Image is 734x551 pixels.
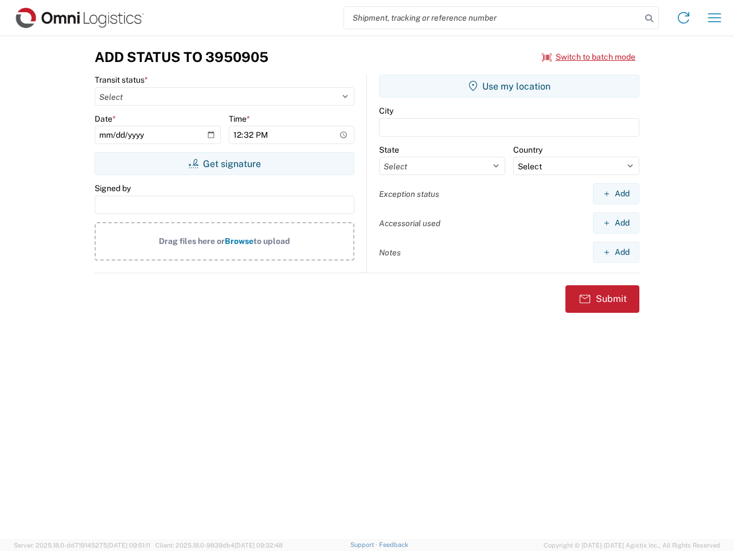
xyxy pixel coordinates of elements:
[95,49,268,65] h3: Add Status to 3950905
[253,236,290,246] span: to upload
[159,236,225,246] span: Drag files here or
[107,542,150,549] span: [DATE] 09:51:11
[350,541,379,548] a: Support
[593,242,639,263] button: Add
[14,542,150,549] span: Server: 2025.18.0-dd719145275
[379,106,393,116] label: City
[155,542,283,549] span: Client: 2025.18.0-9839db4
[379,218,440,228] label: Accessorial used
[379,189,439,199] label: Exception status
[95,183,131,193] label: Signed by
[593,212,639,234] button: Add
[544,540,720,550] span: Copyright © [DATE]-[DATE] Agistix Inc., All Rights Reserved
[344,7,641,29] input: Shipment, tracking or reference number
[542,48,635,67] button: Switch to batch mode
[95,152,354,175] button: Get signature
[379,247,401,258] label: Notes
[593,183,639,204] button: Add
[95,114,116,124] label: Date
[379,145,399,155] label: State
[379,75,639,98] button: Use my location
[565,285,639,313] button: Submit
[235,542,283,549] span: [DATE] 09:32:48
[229,114,250,124] label: Time
[379,541,408,548] a: Feedback
[95,75,148,85] label: Transit status
[225,236,253,246] span: Browse
[513,145,542,155] label: Country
